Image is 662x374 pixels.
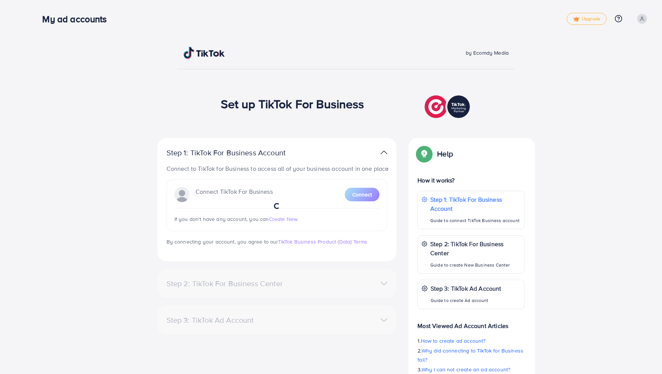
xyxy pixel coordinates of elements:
[430,261,520,270] p: Guide to create New Business Center
[431,284,501,293] p: Step 3: TikTok Ad Account
[417,176,524,185] p: How it works?
[430,216,520,225] p: Guide to connect TikTok Business account
[567,13,607,25] a: tickUpgrade
[420,337,485,345] span: How to create ad account?
[417,346,524,364] p: 2.
[417,336,524,345] p: 1.
[430,195,520,213] p: Step 1: TikTok For Business Account
[221,97,364,111] h1: Set up TikTok For Business
[421,366,510,373] span: Why I can not create an ad account?
[431,296,501,305] p: Guide to create Ad account
[466,49,509,57] span: by Ecomdy Media
[42,14,113,25] h3: My ad accounts
[417,365,524,374] p: 3.
[425,93,472,120] img: TikTok partner
[437,149,453,158] p: Help
[381,147,387,158] img: TikTok partner
[430,239,520,258] p: Step 2: TikTok For Business Center
[167,148,310,157] p: Step 1: TikTok For Business Account
[417,347,523,363] span: Why did connecting to TikTok for Business fail?
[573,17,579,22] img: tick
[573,16,600,22] span: Upgrade
[417,315,524,330] p: Most Viewed Ad Account Articles
[183,47,225,59] img: TikTok
[417,147,431,161] img: Popup guide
